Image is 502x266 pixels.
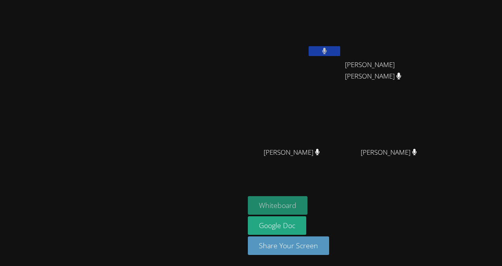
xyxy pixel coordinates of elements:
[345,59,433,82] span: [PERSON_NAME] [PERSON_NAME]
[264,147,320,158] span: [PERSON_NAME]
[248,236,329,255] button: Share Your Screen
[248,196,307,215] button: Whiteboard
[248,216,306,235] a: Google Doc
[361,147,417,158] span: [PERSON_NAME]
